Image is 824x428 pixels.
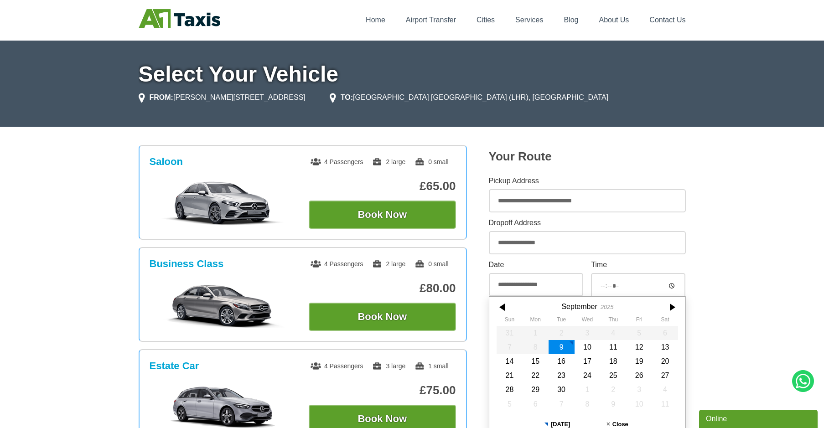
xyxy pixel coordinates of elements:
[515,16,543,24] a: Services
[150,156,183,168] h3: Saloon
[372,158,405,165] span: 2 large
[372,362,405,370] span: 3 large
[699,408,819,428] iframe: chat widget
[415,260,448,268] span: 0 small
[330,92,608,103] li: [GEOGRAPHIC_DATA] [GEOGRAPHIC_DATA] (LHR), [GEOGRAPHIC_DATA]
[341,93,353,101] strong: TO:
[150,93,173,101] strong: FROM:
[489,150,686,164] h2: Your Route
[309,303,456,331] button: Book Now
[139,9,220,28] img: A1 Taxis St Albans LTD
[154,180,291,226] img: Saloon
[415,158,448,165] span: 0 small
[309,281,456,295] p: £80.00
[139,92,306,103] li: [PERSON_NAME][STREET_ADDRESS]
[150,258,224,270] h3: Business Class
[309,201,456,229] button: Book Now
[372,260,405,268] span: 2 large
[599,16,629,24] a: About Us
[139,63,686,85] h1: Select Your Vehicle
[309,179,456,193] p: £65.00
[311,158,363,165] span: 4 Passengers
[154,283,291,328] img: Business Class
[477,16,495,24] a: Cities
[591,261,685,268] label: Time
[489,177,686,185] label: Pickup Address
[415,362,448,370] span: 1 small
[309,383,456,397] p: £75.00
[150,360,199,372] h3: Estate Car
[649,16,685,24] a: Contact Us
[564,16,578,24] a: Blog
[406,16,456,24] a: Airport Transfer
[489,261,583,268] label: Date
[489,219,686,227] label: Dropoff Address
[366,16,385,24] a: Home
[311,362,363,370] span: 4 Passengers
[311,260,363,268] span: 4 Passengers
